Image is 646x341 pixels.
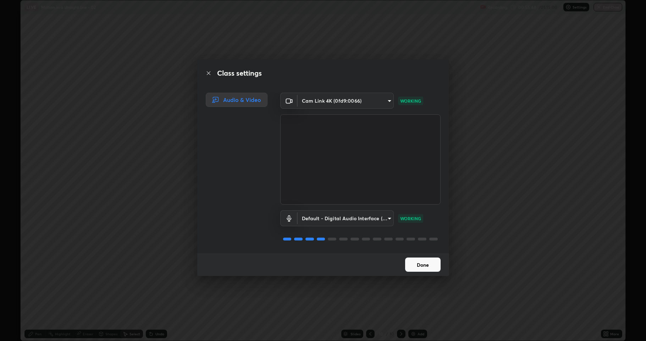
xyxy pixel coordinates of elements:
[400,215,421,222] p: WORKING
[400,98,421,104] p: WORKING
[405,258,441,272] button: Done
[298,93,394,109] div: Cam Link 4K (0fd9:0066)
[206,93,267,107] div: Audio & Video
[298,210,394,226] div: Cam Link 4K (0fd9:0066)
[217,68,262,79] h2: Class settings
